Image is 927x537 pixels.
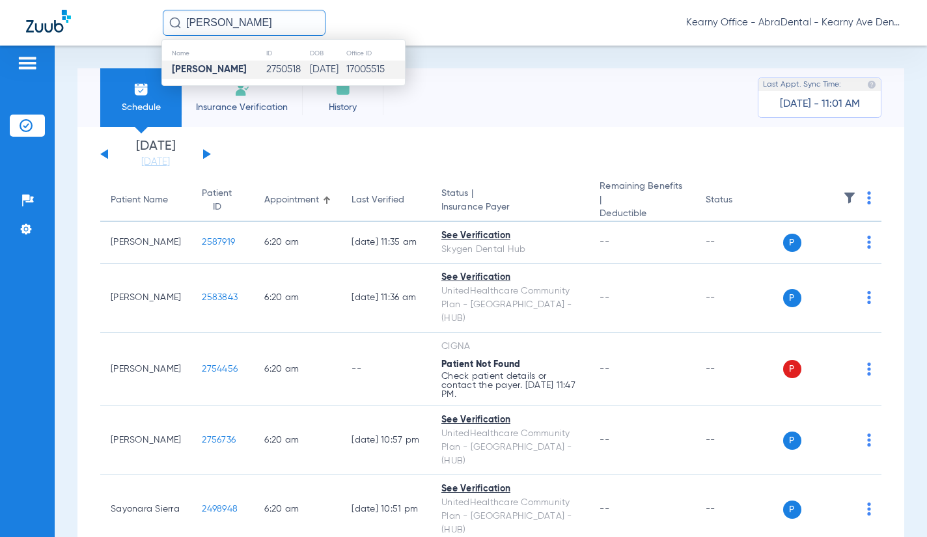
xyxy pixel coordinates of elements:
a: [DATE] [117,156,195,169]
span: 2498948 [202,504,238,514]
div: Patient ID [202,187,243,214]
span: P [783,432,801,450]
span: Deductible [600,207,684,221]
div: See Verification [441,271,579,284]
th: Status [695,180,783,222]
div: Appointment [264,193,319,207]
img: last sync help info [867,80,876,89]
span: Patient Not Found [441,360,520,369]
img: filter.svg [843,191,856,204]
span: History [312,101,374,114]
span: -- [600,293,609,302]
div: UnitedHealthcare Community Plan - [GEOGRAPHIC_DATA] - (HUB) [441,284,579,325]
td: 17005515 [346,61,405,79]
td: 6:20 AM [254,222,341,264]
span: [DATE] - 11:01 AM [780,98,860,111]
th: Status | [431,180,589,222]
div: Appointment [264,193,331,207]
span: -- [600,504,609,514]
li: [DATE] [117,140,195,169]
td: -- [695,222,783,264]
th: Office ID [346,46,405,61]
td: -- [695,264,783,333]
span: P [783,289,801,307]
div: See Verification [441,229,579,243]
span: 2587919 [202,238,235,247]
div: Patient ID [202,187,232,214]
div: Patient Name [111,193,181,207]
img: group-dot-blue.svg [867,434,871,447]
span: P [783,234,801,252]
span: -- [600,435,609,445]
span: -- [600,365,609,374]
img: History [335,81,351,97]
img: group-dot-blue.svg [867,191,871,204]
img: Search Icon [169,17,181,29]
div: UnitedHealthcare Community Plan - [GEOGRAPHIC_DATA] - (HUB) [441,427,579,468]
td: [DATE] [309,61,346,79]
img: Manual Insurance Verification [234,81,250,97]
span: 2583843 [202,293,238,302]
span: 2754456 [202,365,238,374]
div: See Verification [441,482,579,496]
strong: [PERSON_NAME] [172,64,247,74]
td: [PERSON_NAME] [100,333,191,406]
img: Schedule [133,81,149,97]
div: Skygen Dental Hub [441,243,579,256]
img: group-dot-blue.svg [867,363,871,376]
th: DOB [309,46,346,61]
div: UnitedHealthcare Community Plan - [GEOGRAPHIC_DATA] - (HUB) [441,496,579,537]
span: 2756736 [202,435,236,445]
div: Last Verified [352,193,421,207]
th: ID [266,46,309,61]
td: [DATE] 11:36 AM [341,264,431,333]
div: Last Verified [352,193,404,207]
td: -- [695,333,783,406]
td: -- [695,406,783,475]
span: Insurance Verification [191,101,292,114]
div: CIGNA [441,340,579,353]
div: See Verification [441,413,579,427]
img: group-dot-blue.svg [867,236,871,249]
td: [PERSON_NAME] [100,264,191,333]
iframe: Chat Widget [862,475,927,537]
td: [DATE] 11:35 AM [341,222,431,264]
span: Last Appt. Sync Time: [763,78,841,91]
span: P [783,360,801,378]
td: 6:20 AM [254,264,341,333]
img: group-dot-blue.svg [867,291,871,304]
td: -- [341,333,431,406]
td: [DATE] 10:57 PM [341,406,431,475]
td: 6:20 AM [254,333,341,406]
th: Remaining Benefits | [589,180,695,222]
div: Patient Name [111,193,168,207]
td: [PERSON_NAME] [100,406,191,475]
span: -- [600,238,609,247]
td: 2750518 [266,61,309,79]
span: Insurance Payer [441,200,579,214]
td: 6:20 AM [254,406,341,475]
img: hamburger-icon [17,55,38,71]
span: Kearny Office - AbraDental - Kearny Ave Dental, LLC - Kearny General [686,16,901,29]
span: Schedule [110,101,172,114]
th: Name [162,46,266,61]
p: Check patient details or contact the payer. [DATE] 11:47 PM. [441,372,579,399]
span: P [783,501,801,519]
td: [PERSON_NAME] [100,222,191,264]
img: Zuub Logo [26,10,71,33]
input: Search for patients [163,10,325,36]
